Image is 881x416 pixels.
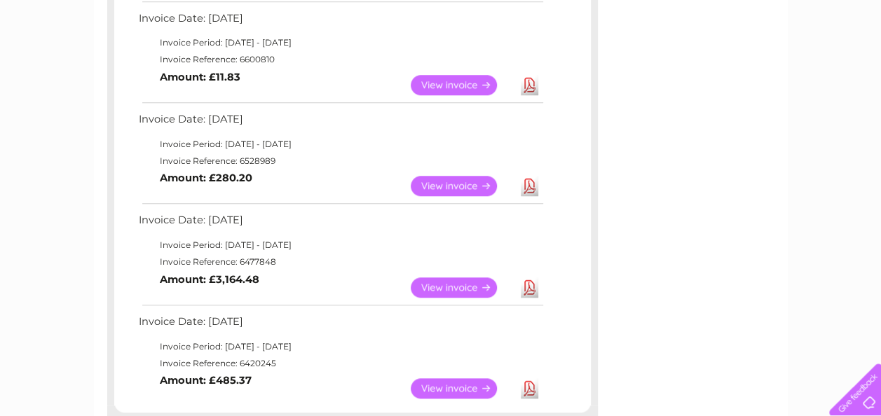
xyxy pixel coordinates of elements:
td: Invoice Period: [DATE] - [DATE] [135,34,545,51]
div: Clear Business is a trading name of Verastar Limited (registered in [GEOGRAPHIC_DATA] No. 3667643... [110,8,772,68]
td: Invoice Date: [DATE] [135,312,545,338]
img: logo.png [31,36,102,79]
b: Amount: £485.37 [160,374,252,387]
a: 0333 014 3131 [617,7,713,25]
td: Invoice Reference: 6420245 [135,355,545,372]
td: Invoice Period: [DATE] - [DATE] [135,237,545,254]
a: View [411,378,514,398]
a: Download [521,378,538,398]
td: Invoice Date: [DATE] [135,211,545,237]
td: Invoice Period: [DATE] - [DATE] [135,338,545,355]
a: Download [521,75,538,95]
a: Blog [759,60,779,70]
td: Invoice Reference: 6600810 [135,51,545,68]
td: Invoice Reference: 6477848 [135,254,545,270]
a: Water [634,60,661,70]
td: Invoice Period: [DATE] - [DATE] [135,136,545,153]
td: Invoice Date: [DATE] [135,110,545,136]
a: Contact [788,60,822,70]
a: Download [521,176,538,196]
a: View [411,75,514,95]
b: Amount: £11.83 [160,71,240,83]
a: Log out [835,60,868,70]
a: View [411,277,514,298]
td: Invoice Date: [DATE] [135,9,545,35]
td: Invoice Reference: 6528989 [135,153,545,169]
a: Energy [669,60,700,70]
a: Telecoms [709,60,751,70]
a: View [411,176,514,196]
a: Download [521,277,538,298]
b: Amount: £3,164.48 [160,273,259,286]
b: Amount: £280.20 [160,172,252,184]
